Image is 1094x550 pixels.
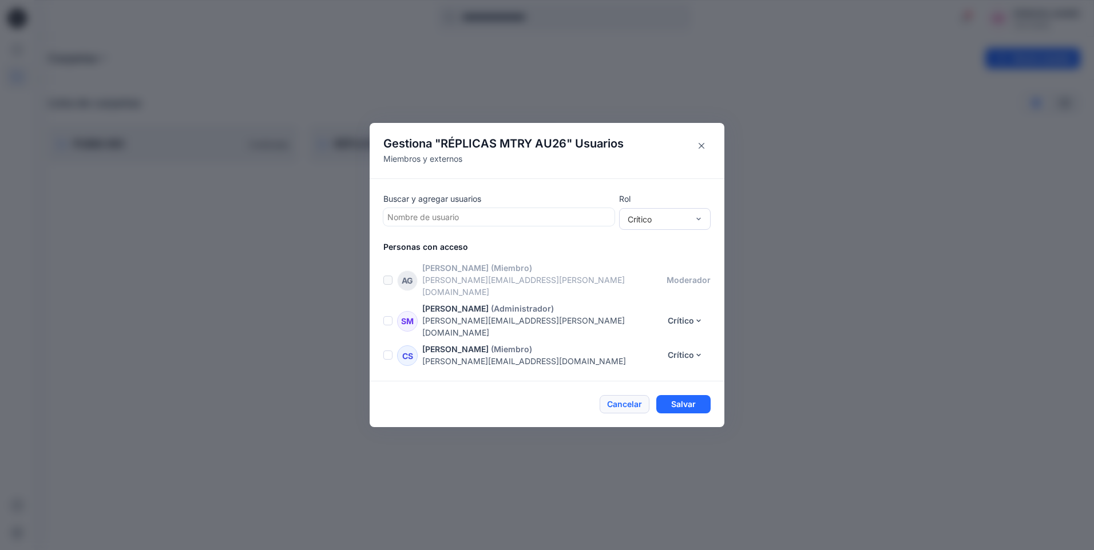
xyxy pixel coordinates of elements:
p: [PERSON_NAME] [422,343,489,355]
p: [PERSON_NAME][EMAIL_ADDRESS][PERSON_NAME][DOMAIN_NAME] [422,274,667,298]
p: [PERSON_NAME] [422,262,489,274]
button: Cerrar [692,137,711,155]
div: CS [397,345,418,366]
button: Crítico [660,312,711,330]
p: moderador [667,274,711,286]
button: Cancelar [600,395,649,413]
p: [PERSON_NAME][EMAIL_ADDRESS][PERSON_NAME][DOMAIN_NAME] [422,314,660,338]
p: Personas con acceso [383,241,724,253]
span: RÉPLICAS MTRY AU26 [441,137,566,150]
div: SM [397,311,418,332]
font: " Usuarios [566,137,624,150]
font: Gestiona " [383,137,441,150]
button: Crítico [660,346,711,364]
p: (Administrador) [491,302,554,314]
p: [PERSON_NAME] [422,302,489,314]
button: Salvar [656,395,711,413]
div: Crítico [628,213,688,225]
p: Rol [619,193,711,205]
p: Miembros y externos [383,153,624,165]
div: AG [397,270,418,291]
p: Buscar y agregar usuarios [383,193,615,205]
p: (Miembro) [491,262,532,274]
p: (Miembro) [491,343,532,355]
p: [PERSON_NAME][EMAIL_ADDRESS][DOMAIN_NAME] [422,355,660,367]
